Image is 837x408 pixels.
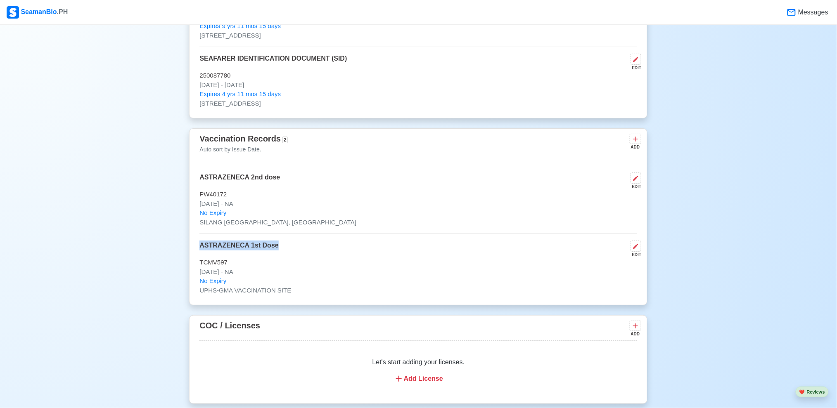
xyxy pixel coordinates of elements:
[199,276,226,286] span: No Expiry
[199,241,278,258] p: ASTRAZENECA 1st Dose
[199,267,637,277] p: [DATE] - NA
[199,145,287,154] p: Auto sort by Issue Date.
[57,8,68,15] span: .PH
[627,252,641,258] div: EDIT
[199,218,637,227] p: SILANG [GEOGRAPHIC_DATA], [GEOGRAPHIC_DATA]
[630,144,640,150] div: ADD
[627,65,641,71] div: EDIT
[209,357,627,367] p: Let's start adding your licenses.
[627,184,641,190] div: EDIT
[199,321,260,330] span: COC / Licenses
[199,199,637,209] p: [DATE] - NA
[199,172,280,190] p: ASTRAZENECA 2nd dose
[199,21,281,31] span: Expires 9 yrs 11 mos 15 days
[796,387,829,398] button: heartReviews
[7,6,68,19] div: SeamanBio
[799,389,805,394] span: heart
[199,208,226,218] span: No Expiry
[630,331,640,337] div: ADD
[797,7,828,17] span: Messages
[282,137,288,143] span: 2
[199,99,637,108] p: [STREET_ADDRESS]
[199,134,281,143] span: Vaccination Records
[199,31,637,40] p: [STREET_ADDRESS]
[199,258,637,267] p: TCMV597
[199,54,347,71] p: SEAFARER IDENTIFICATION DOCUMENT (SID)
[199,90,281,99] span: Expires 4 yrs 11 mos 15 days
[209,374,627,384] div: Add License
[199,190,637,199] p: PW40172
[199,286,637,295] p: UPHS-GMA VACCINATION SITE
[7,6,19,19] img: Logo
[199,71,637,80] p: 250087780
[199,80,637,90] p: [DATE] - [DATE]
